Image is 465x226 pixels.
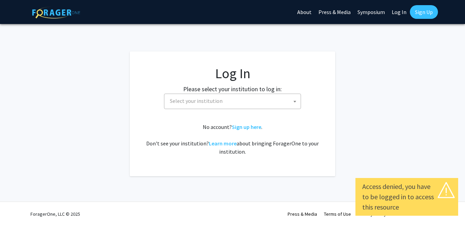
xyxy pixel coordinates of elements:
div: No account? . Don't see your institution? about bringing ForagerOne to your institution. [143,123,322,156]
span: Select your institution [170,97,223,104]
div: ForagerOne, LLC © 2025 [30,202,80,226]
span: Select your institution [167,94,301,108]
div: Access denied, you have to be logged in to access this resource [362,181,451,212]
a: Terms of Use [324,211,351,217]
label: Please select your institution to log in: [183,84,282,94]
h1: Log In [143,65,322,82]
a: Sign Up [410,5,438,19]
a: Learn more about bringing ForagerOne to your institution [209,140,237,147]
a: Press & Media [288,211,317,217]
span: Select your institution [164,94,301,109]
img: ForagerOne Logo [32,7,80,19]
a: Sign up here [232,123,261,130]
